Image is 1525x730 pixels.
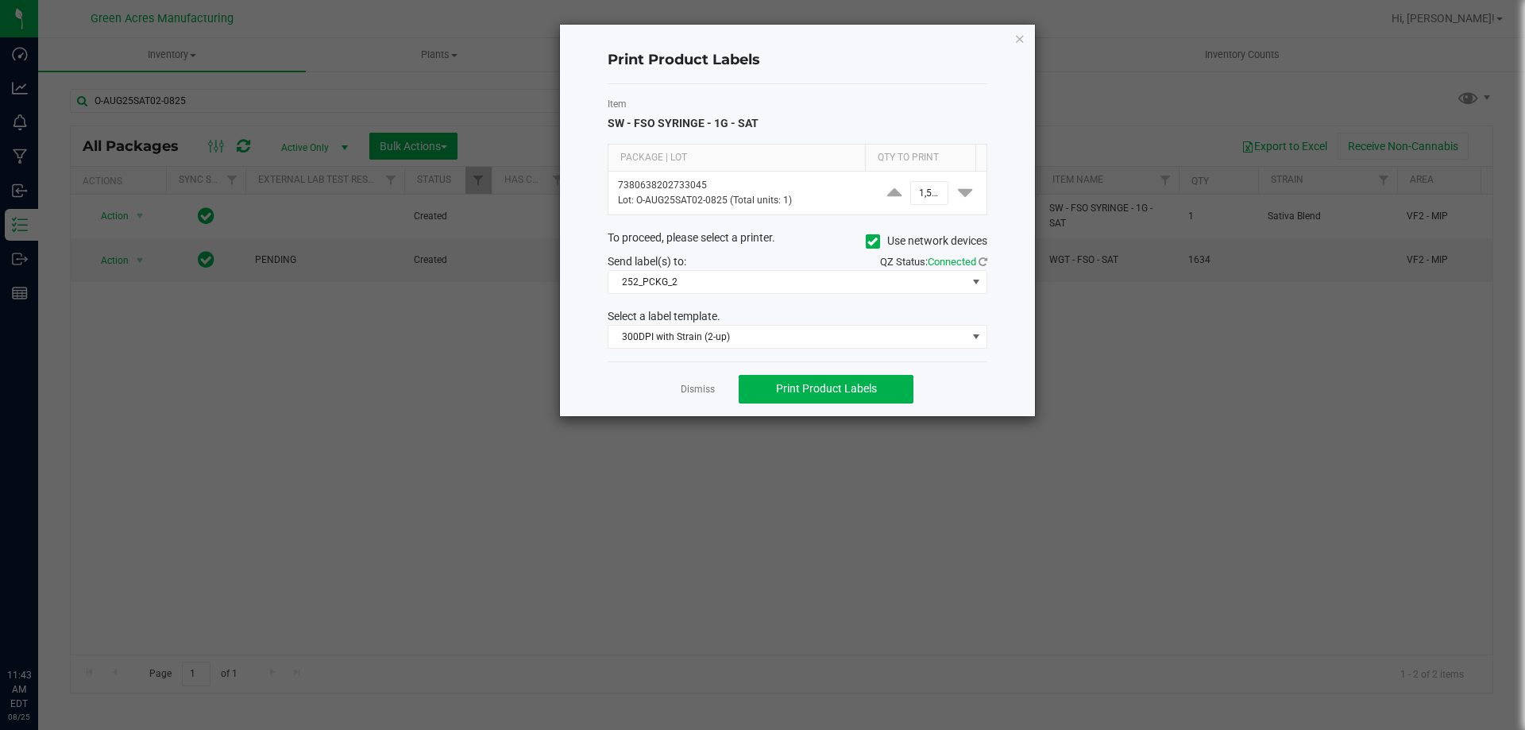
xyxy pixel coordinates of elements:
span: SW - FSO SYRINGE - 1G - SAT [608,117,759,129]
span: 252_PCKG_2 [608,271,967,293]
label: Item [608,97,987,111]
label: Use network devices [866,233,987,249]
p: 7380638202733045 [618,178,863,193]
div: Select a label template. [596,308,999,325]
span: Send label(s) to: [608,255,686,268]
th: Qty to Print [865,145,975,172]
span: Print Product Labels [776,382,877,395]
iframe: Resource center [16,603,64,651]
div: To proceed, please select a printer. [596,230,999,253]
button: Print Product Labels [739,375,913,404]
span: Connected [928,256,976,268]
h4: Print Product Labels [608,50,987,71]
a: Dismiss [681,383,715,396]
p: Lot: O-AUG25SAT02-0825 (Total units: 1) [618,193,863,208]
span: 300DPI with Strain (2-up) [608,326,967,348]
iframe: Resource center unread badge [47,601,66,620]
th: Package | Lot [608,145,865,172]
span: QZ Status: [880,256,987,268]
